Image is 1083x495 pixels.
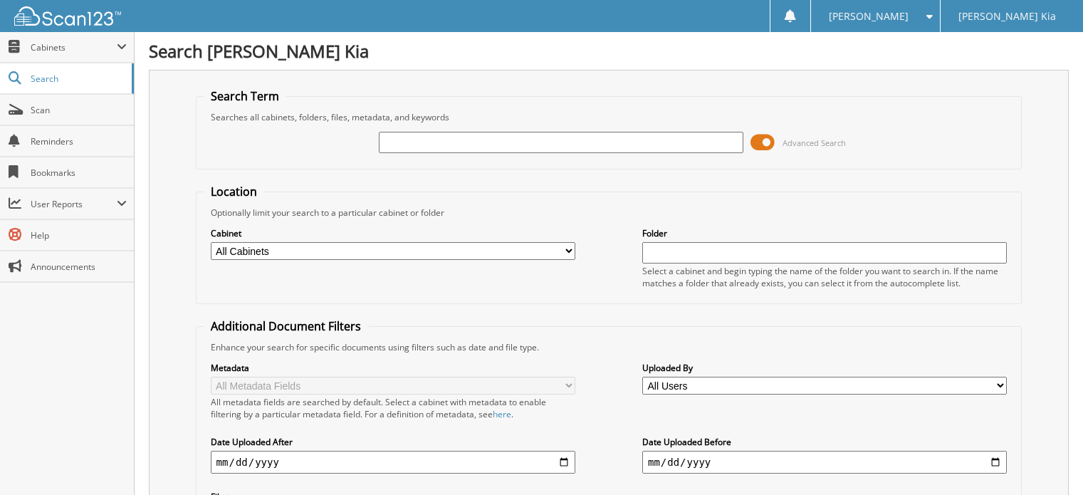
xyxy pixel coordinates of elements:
span: [PERSON_NAME] [829,12,909,21]
span: Advanced Search [783,137,846,148]
img: scan123-logo-white.svg [14,6,121,26]
label: Folder [642,227,1007,239]
span: Reminders [31,135,127,147]
div: Select a cabinet and begin typing the name of the folder you want to search in. If the name match... [642,265,1007,289]
h1: Search [PERSON_NAME] Kia [149,39,1069,63]
input: end [642,451,1007,474]
span: Bookmarks [31,167,127,179]
span: Help [31,229,127,241]
legend: Additional Document Filters [204,318,368,334]
div: Enhance your search for specific documents using filters such as date and file type. [204,341,1015,353]
input: start [211,451,575,474]
span: [PERSON_NAME] Kia [958,12,1056,21]
span: User Reports [31,198,117,210]
iframe: Chat Widget [1012,427,1083,495]
div: Optionally limit your search to a particular cabinet or folder [204,207,1015,219]
span: Announcements [31,261,127,273]
div: All metadata fields are searched by default. Select a cabinet with metadata to enable filtering b... [211,396,575,420]
div: Searches all cabinets, folders, files, metadata, and keywords [204,111,1015,123]
label: Cabinet [211,227,575,239]
label: Uploaded By [642,362,1007,374]
a: here [493,408,511,420]
legend: Location [204,184,264,199]
legend: Search Term [204,88,286,104]
label: Metadata [211,362,575,374]
span: Scan [31,104,127,116]
label: Date Uploaded After [211,436,575,448]
span: Cabinets [31,41,117,53]
span: Search [31,73,125,85]
label: Date Uploaded Before [642,436,1007,448]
